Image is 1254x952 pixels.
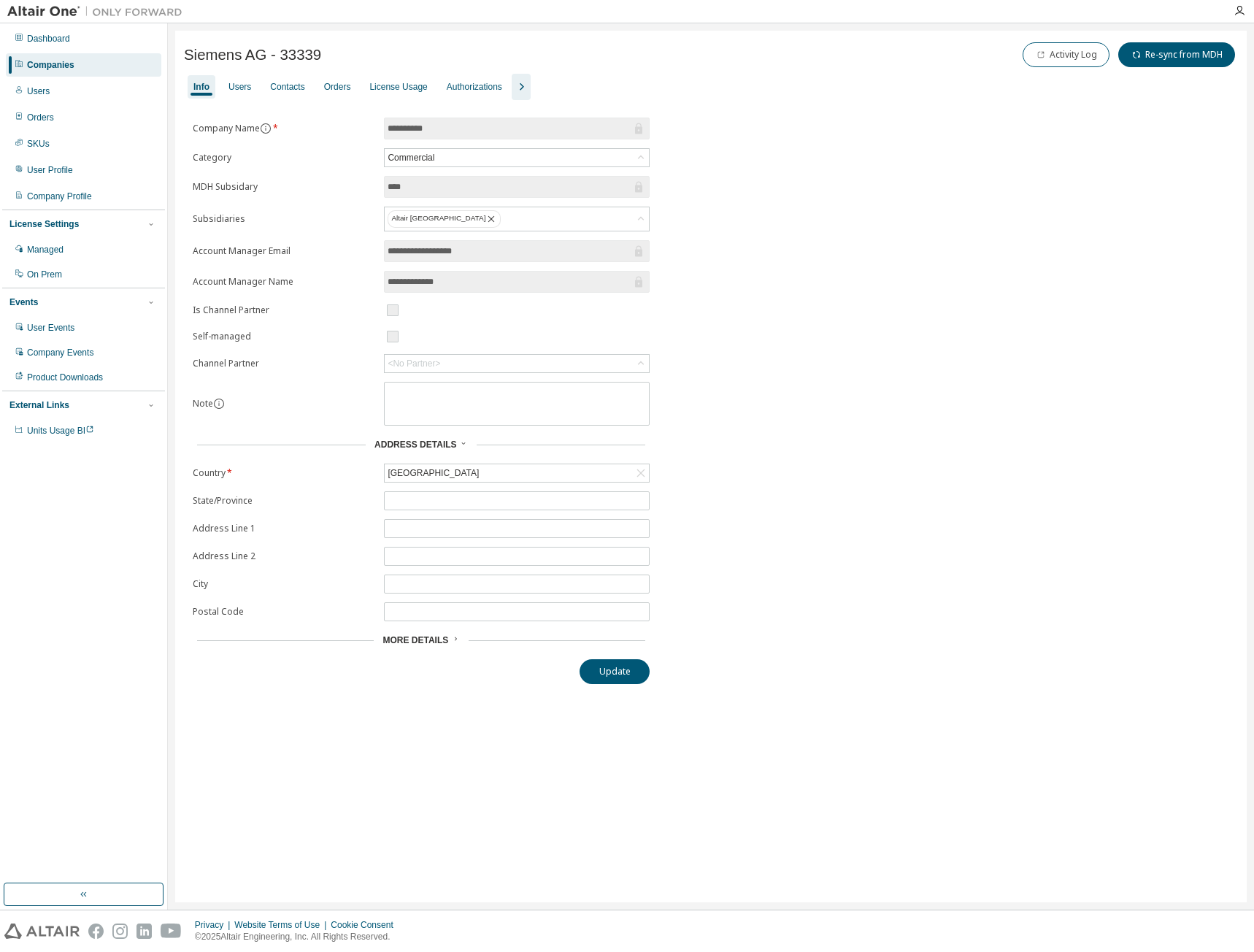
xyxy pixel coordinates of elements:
div: Events [9,296,38,308]
div: Contacts [270,81,304,93]
div: Product Downloads [27,372,103,383]
div: Companies [27,59,74,71]
button: Update [580,659,650,684]
button: information [260,123,272,134]
label: State/Province [193,495,375,507]
div: Dashboard [27,33,70,45]
label: Address Line 2 [193,550,375,562]
div: [GEOGRAPHIC_DATA] [385,464,649,482]
label: Note [193,397,213,410]
div: User Events [27,322,74,334]
label: Postal Code [193,606,375,618]
button: information [213,398,225,410]
div: Privacy [195,919,234,931]
img: linkedin.svg [136,924,152,939]
div: Info [193,81,209,93]
div: [GEOGRAPHIC_DATA] [385,465,481,481]
img: facebook.svg [88,924,104,939]
div: External Links [9,399,69,411]
p: © 2025 Altair Engineering, Inc. All Rights Reserved. [195,931,402,943]
div: Users [27,85,50,97]
div: Users [228,81,251,93]
span: More Details [382,635,448,645]
label: Account Manager Name [193,276,375,288]
button: Re-sync from MDH [1118,42,1235,67]
div: Cookie Consent [331,919,401,931]
label: City [193,578,375,590]
div: Website Terms of Use [234,919,331,931]
label: Company Name [193,123,375,134]
span: Units Usage BI [27,426,94,436]
div: Commercial [385,150,436,166]
div: Company Events [27,347,93,358]
img: instagram.svg [112,924,128,939]
label: Subsidiaries [193,213,375,225]
label: Account Manager Email [193,245,375,257]
span: Address Details [374,439,456,450]
img: youtube.svg [161,924,182,939]
label: Self-managed [193,331,375,342]
img: altair_logo.svg [4,924,80,939]
label: Category [193,152,375,164]
div: License Settings [9,218,79,230]
div: <No Partner> [385,355,649,372]
label: Is Channel Partner [193,304,375,316]
label: MDH Subsidary [193,181,375,193]
label: Address Line 1 [193,523,375,534]
div: Managed [27,244,64,256]
button: Activity Log [1023,42,1109,67]
span: Siemens AG - 33339 [184,47,321,64]
div: User Profile [27,164,73,176]
img: Altair One [7,4,190,19]
div: Company Profile [27,191,92,202]
div: Altair [GEOGRAPHIC_DATA] [388,210,501,228]
label: Country [193,467,375,479]
div: Authorizations [447,81,502,93]
div: Altair [GEOGRAPHIC_DATA] [385,207,649,231]
div: Orders [27,112,54,123]
div: <No Partner> [388,358,440,369]
label: Channel Partner [193,358,375,369]
div: License Usage [369,81,427,93]
div: On Prem [27,269,62,280]
div: Orders [324,81,351,93]
div: SKUs [27,138,50,150]
div: Commercial [385,149,649,166]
